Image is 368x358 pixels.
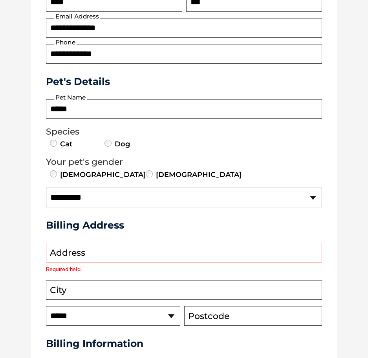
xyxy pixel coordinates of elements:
label: Postcode [188,311,229,321]
label: Cat [59,139,73,149]
h3: Billing Address [46,219,322,231]
label: Phone [54,39,77,46]
legend: Species [46,127,322,137]
h3: Billing Information [46,338,322,349]
label: [DEMOGRAPHIC_DATA] [59,170,146,180]
label: Address [50,248,85,258]
legend: Your pet's gender [46,157,322,167]
label: City [50,285,66,295]
label: Email Address [54,13,100,20]
h3: Pet's Details [43,76,325,87]
label: Dog [114,139,130,149]
label: Required field. [46,266,322,272]
label: [DEMOGRAPHIC_DATA] [155,170,242,180]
